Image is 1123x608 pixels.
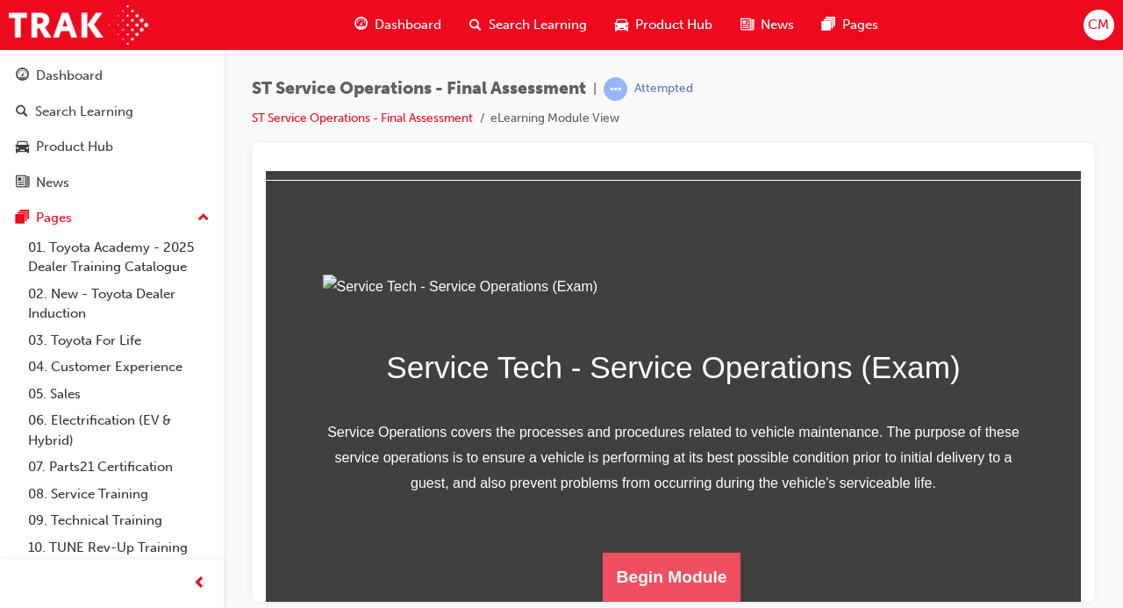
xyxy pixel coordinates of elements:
a: pages-iconPages [808,7,892,43]
a: 05. Sales [21,381,217,408]
div: Attempted [634,81,693,97]
div: Dashboard [36,66,103,86]
span: guage-icon [16,68,29,84]
a: news-iconNews [726,7,808,43]
span: learningRecordVerb_ATTEMPT-icon [604,77,627,101]
a: Dashboard [7,60,217,92]
div: Pages [36,208,72,228]
div: Search Learning [35,102,133,122]
button: Begin Module [337,382,476,431]
span: pages-icon [822,14,835,36]
a: ST Service Operations - Final Assessment [252,111,473,125]
span: News [761,15,794,35]
span: Search Learning [489,15,587,35]
a: 10. TUNE Rev-Up Training [21,534,217,562]
span: news-icon [740,14,754,36]
span: | [593,79,597,99]
span: Product Hub [635,15,712,35]
a: 09. Technical Training [21,507,217,534]
a: Product Hub [7,131,217,163]
a: 03. Toyota For Life [21,327,217,354]
span: news-icon [16,175,29,191]
span: Pages [842,15,878,35]
p: Service Operations covers the processes and procedures related to vehicle maintenance. The purpos... [57,249,759,325]
button: Pages [7,202,217,234]
span: ST Service Operations - Final Assessment [252,79,586,99]
a: guage-iconDashboard [340,7,455,43]
a: 02. New - Toyota Dealer Induction [21,281,217,327]
span: guage-icon [354,14,368,36]
a: search-iconSearch Learning [455,7,601,43]
a: 06. Electrification (EV & Hybrid) [21,407,217,454]
span: search-icon [16,104,28,120]
span: car-icon [16,139,29,155]
div: Product Hub [36,137,113,157]
a: car-iconProduct Hub [601,7,726,43]
span: search-icon [469,14,482,36]
span: pages-icon [16,211,29,226]
span: Dashboard [375,15,441,35]
a: 08. Service Training [21,481,217,508]
a: Search Learning [7,96,217,128]
span: CM [1088,15,1109,35]
a: 07. Parts21 Certification [21,454,217,481]
a: 01. Toyota Academy - 2025 Dealer Training Catalogue [21,234,217,281]
li: eLearning Module View [490,109,619,129]
a: News [7,167,217,199]
a: 04. Customer Experience [21,354,217,381]
button: DashboardSearch LearningProduct HubNews [7,56,217,202]
span: prev-icon [193,573,206,595]
img: Trak [9,5,148,45]
span: car-icon [615,14,628,36]
div: News [36,173,69,193]
img: Service Tech - Service Operations (Exam) [57,104,759,129]
h1: Service Tech - Service Operations (Exam) [57,171,759,222]
span: up-icon [197,207,210,230]
button: CM [1084,10,1114,40]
